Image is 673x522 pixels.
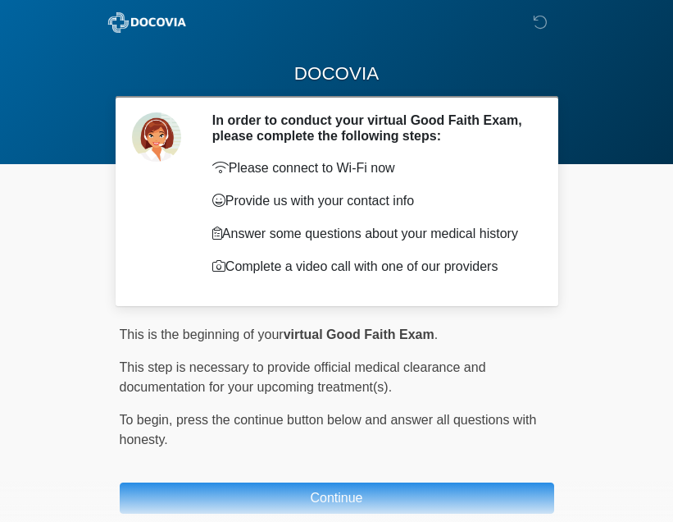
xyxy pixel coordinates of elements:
button: Continue [120,483,554,514]
img: Agent Avatar [132,112,181,162]
span: . [434,327,438,341]
span: This is the beginning of your [120,327,284,341]
span: This step is necessary to provide official medical clearance and documentation for your upcoming ... [120,360,486,394]
strong: virtual Good Faith Exam [284,327,434,341]
p: Provide us with your contact info [212,191,530,211]
p: Complete a video call with one of our providers [212,257,530,277]
p: Please connect to Wi-Fi now [212,158,530,178]
img: ABC Med Spa- GFEase Logo [103,12,191,33]
h2: In order to conduct your virtual Good Faith Exam, please complete the following steps: [212,112,530,144]
h1: DOCOVIA [107,59,566,89]
span: To begin, [120,413,176,427]
span: press the continue button below and answer all questions with honesty. [120,413,537,446]
p: Answer some questions about your medical history [212,224,530,244]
